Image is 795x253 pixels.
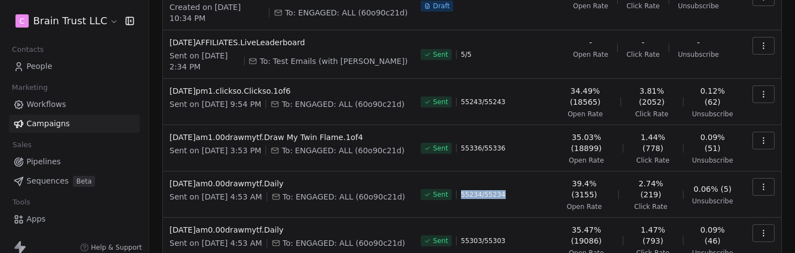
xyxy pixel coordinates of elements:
span: 0.09% (46) [692,224,733,246]
span: Campaigns [26,118,70,130]
span: 55243 / 55243 [461,98,506,106]
span: To: ENGAGED: ALL (60o90c21d) [282,145,404,156]
span: Open Rate [566,202,602,211]
span: Help & Support [91,243,142,252]
span: Apps [26,213,46,225]
span: 55234 / 55234 [461,190,506,199]
span: 35.03% (18899) [559,132,613,154]
span: Sent [433,236,448,245]
span: Click Rate [627,2,660,10]
span: 2.74% (219) [628,178,674,200]
a: Pipelines [9,153,140,171]
span: 3.81% (2052) [629,85,674,107]
span: Sent on [DATE] 4:53 AM [169,191,262,202]
span: Marketing [7,79,52,96]
span: Open Rate [568,110,603,119]
span: People [26,61,52,72]
span: Unsubscribe [678,2,719,10]
span: Click Rate [634,202,667,211]
span: 55336 / 55336 [461,144,506,153]
span: 55303 / 55303 [461,236,506,245]
a: People [9,57,140,76]
span: Sent [433,50,448,59]
span: To: Test Emails (with Ray) [259,56,407,67]
span: 0.12% (62) [692,85,733,107]
span: Click Rate [635,110,668,119]
span: [DATE]am1.00drawmytf.Draw My Twin Flame.1of4 [169,132,407,143]
span: To: ENGAGED: ALL (60o90c21d) [283,238,405,249]
span: 34.49% (18565) [559,85,611,107]
span: Workflows [26,99,66,110]
span: Sent [433,98,448,106]
span: 0.09% (51) [692,132,733,154]
span: Beta [73,176,95,187]
span: Pipelines [26,156,61,168]
span: - [589,37,592,48]
span: [DATE]am0.00drawmytf.Daily [169,178,407,189]
span: 0.06% (5) [693,184,732,195]
span: To: ENGAGED: ALL (60o90c21d) [282,99,404,110]
span: Open Rate [569,156,604,165]
span: Unsubscribe [692,156,733,165]
span: 35.47% (19086) [559,224,613,246]
span: Sequences [26,175,68,187]
span: Contacts [7,41,49,58]
span: 1.44% (778) [632,132,674,154]
span: - [697,37,700,48]
span: 5 / 5 [461,50,471,59]
span: 39.4% (3155) [559,178,609,200]
span: Click Rate [637,156,670,165]
span: Brain Trust LLC [33,14,107,28]
span: C [19,15,25,26]
a: Help & Support [80,243,142,252]
span: Open Rate [573,2,608,10]
a: Apps [9,210,140,228]
span: Sent on [DATE] 4:53 AM [169,238,262,249]
span: [DATE]am0.00drawmytf.Daily [169,224,407,235]
span: Sent [433,144,448,153]
span: Click Rate [627,50,660,59]
span: [DATE]pm1.clickso.Clickso.1of6 [169,85,407,96]
span: Draft [433,2,449,10]
span: Sent on [DATE] 3:53 PM [169,145,261,156]
span: Open Rate [573,50,608,59]
span: Unsubscribe [678,50,719,59]
span: Unsubscribe [692,110,733,119]
span: Tools [8,194,35,211]
span: 1.47% (793) [632,224,674,246]
span: Sent on [DATE] 9:54 PM [169,99,261,110]
a: Campaigns [9,115,140,133]
a: SequencesBeta [9,172,140,190]
span: Sent on [DATE] 2:34 PM [169,50,240,72]
span: Sales [8,137,36,153]
span: - [642,37,644,48]
a: Workflows [9,95,140,114]
span: [DATE]AFFILIATES.LiveLeaderboard [169,37,407,48]
span: Unsubscribe [692,197,733,206]
button: CBrain Trust LLC [13,12,118,30]
span: To: ENGAGED: ALL (60o90c21d) [283,191,405,202]
span: Created on [DATE] 10:34 PM [169,2,264,24]
span: To: ENGAGED: ALL (60o90c21d) [285,7,407,18]
span: Sent [433,190,448,199]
